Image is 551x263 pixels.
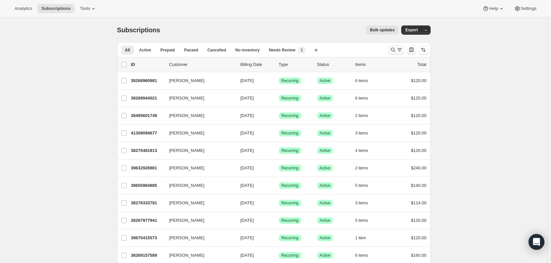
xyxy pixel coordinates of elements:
[407,45,416,54] button: Customize table column order and visibility
[165,215,231,226] button: [PERSON_NAME]
[370,27,395,33] span: Bulk updates
[131,217,164,224] p: 38267977941
[165,75,231,86] button: [PERSON_NAME]
[184,47,198,53] span: Paused
[165,233,231,243] button: [PERSON_NAME]
[355,198,375,208] button: 3 items
[355,94,375,103] button: 6 items
[355,96,368,101] span: 6 items
[355,183,368,188] span: 5 items
[411,148,427,153] span: $120.00
[131,165,164,171] p: 39632928981
[241,183,254,188] span: [DATE]
[355,233,373,243] button: 1 item
[165,180,231,191] button: [PERSON_NAME]
[355,148,368,153] span: 4 items
[169,165,205,171] span: [PERSON_NAME]
[355,181,375,190] button: 5 items
[478,4,508,13] button: Help
[131,111,427,120] div: 38465601749[PERSON_NAME][DATE]SuccessRecurringSuccessActive2 items$120.00
[281,96,299,101] span: Recurring
[131,146,427,155] div: 38275481813[PERSON_NAME][DATE]SuccessRecurringSuccessActive4 items$120.00
[411,183,427,188] span: $140.00
[131,112,164,119] p: 38465601749
[355,146,375,155] button: 4 items
[169,95,205,102] span: [PERSON_NAME]
[419,45,428,54] button: Sort the results
[355,235,366,241] span: 1 item
[169,77,205,84] span: [PERSON_NAME]
[411,113,427,118] span: $120.00
[131,95,164,102] p: 38269944021
[160,47,175,53] span: Prepaid
[241,131,254,135] span: [DATE]
[241,165,254,170] span: [DATE]
[411,253,427,258] span: $160.00
[169,147,205,154] span: [PERSON_NAME]
[131,198,427,208] div: 38276333781[PERSON_NAME][DATE]SuccessRecurringSuccessActive3 items$114.00
[169,252,205,259] span: [PERSON_NAME]
[169,235,205,241] span: [PERSON_NAME]
[15,6,32,11] span: Analytics
[131,163,427,173] div: 39632928981[PERSON_NAME][DATE]SuccessRecurringSuccessActive2 items$240.00
[269,47,296,53] span: Needs Review
[241,148,254,153] span: [DATE]
[169,200,205,206] span: [PERSON_NAME]
[355,113,368,118] span: 2 items
[131,181,427,190] div: 39655964885[PERSON_NAME][DATE]SuccessRecurringSuccessActive5 items$140.00
[281,165,299,171] span: Recurring
[355,165,368,171] span: 2 items
[131,77,164,84] p: 38268960981
[241,78,254,83] span: [DATE]
[41,6,71,11] span: Subscriptions
[131,94,427,103] div: 38269944021[PERSON_NAME][DATE]SuccessRecurringSuccessActive6 items$120.00
[241,113,254,118] span: [DATE]
[301,47,303,53] span: 1
[131,200,164,206] p: 38276333781
[281,183,299,188] span: Recurring
[241,218,254,223] span: [DATE]
[355,251,375,260] button: 6 items
[76,4,101,13] button: Tools
[320,131,331,136] span: Active
[320,148,331,153] span: Active
[169,61,235,68] p: Customer
[131,129,427,138] div: 41308094677[PERSON_NAME][DATE]SuccessRecurringSuccessActive3 items$120.00
[131,130,164,136] p: 41308094677
[169,112,205,119] span: [PERSON_NAME]
[355,129,375,138] button: 3 items
[235,47,259,53] span: No inventory
[131,147,164,154] p: 38275481813
[165,250,231,261] button: [PERSON_NAME]
[355,216,375,225] button: 5 items
[125,47,130,53] span: All
[320,183,331,188] span: Active
[281,235,299,241] span: Recurring
[355,131,368,136] span: 3 items
[355,253,368,258] span: 6 items
[131,61,164,68] p: ID
[241,61,274,68] p: Billing Date
[208,47,226,53] span: Cancelled
[281,200,299,206] span: Recurring
[401,25,422,35] button: Export
[281,78,299,83] span: Recurring
[281,131,299,136] span: Recurring
[320,253,331,258] span: Active
[355,111,375,120] button: 2 items
[355,76,375,85] button: 6 items
[355,218,368,223] span: 5 items
[131,182,164,189] p: 39655964885
[169,217,205,224] span: [PERSON_NAME]
[131,76,427,85] div: 38268960981[PERSON_NAME][DATE]SuccessRecurringSuccessActive6 items$120.00
[165,198,231,208] button: [PERSON_NAME]
[320,218,331,223] span: Active
[165,110,231,121] button: [PERSON_NAME]
[279,61,312,68] div: Type
[80,6,90,11] span: Tools
[320,200,331,206] span: Active
[388,45,404,54] button: Search and filter results
[169,130,205,136] span: [PERSON_NAME]
[529,234,544,250] div: Open Intercom Messenger
[281,148,299,153] span: Recurring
